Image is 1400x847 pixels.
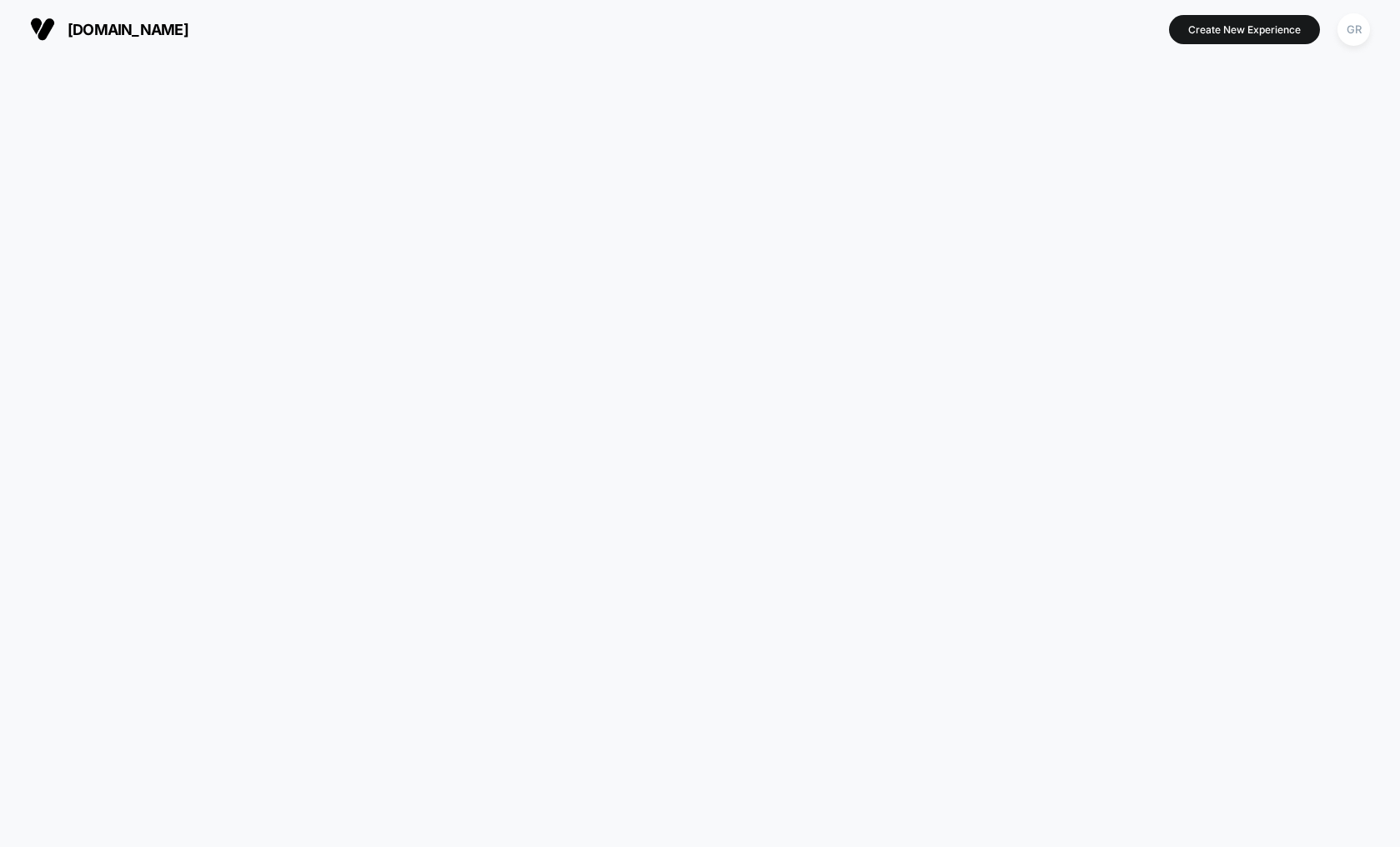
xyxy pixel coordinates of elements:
button: Create New Experience [1169,15,1320,44]
button: [DOMAIN_NAME] [25,16,193,43]
img: Visually logo [30,17,55,42]
span: [DOMAIN_NAME] [68,21,188,38]
button: GR [1332,13,1375,47]
div: GR [1337,13,1370,46]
